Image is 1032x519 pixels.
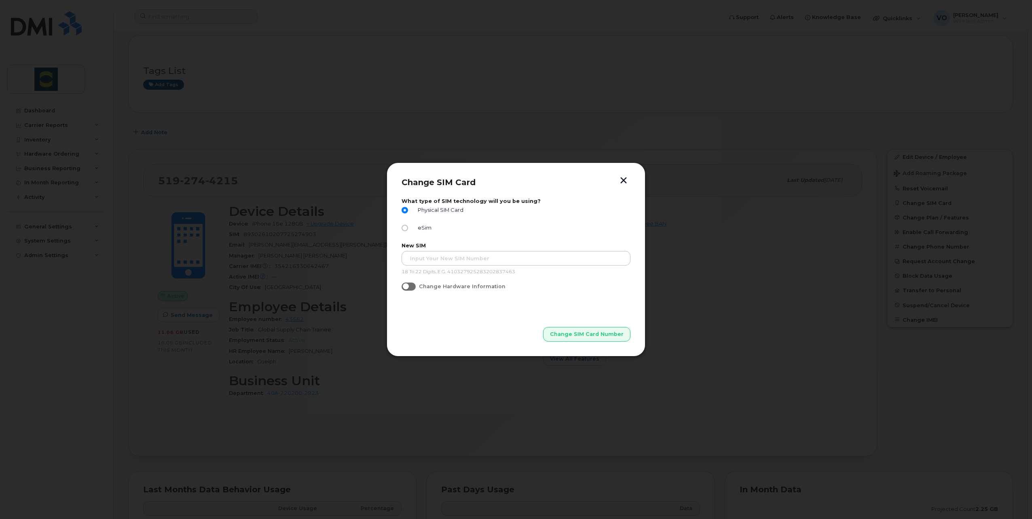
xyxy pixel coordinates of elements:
[402,225,408,231] input: eSim
[402,177,476,187] span: Change SIM Card
[414,207,463,213] span: Physical SIM Card
[550,330,624,338] span: Change SIM Card Number
[402,283,408,289] input: Change Hardware Information
[419,283,505,289] span: Change Hardware Information
[402,269,630,275] p: 18 To 22 Digits, E.G. 410327925283202837463
[414,225,431,231] span: eSim
[402,198,630,204] label: What type of SIM technology will you be using?
[402,251,630,266] input: Input Your New SIM Number
[543,327,630,342] button: Change SIM Card Number
[402,243,630,249] label: New SIM
[402,207,408,213] input: Physical SIM Card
